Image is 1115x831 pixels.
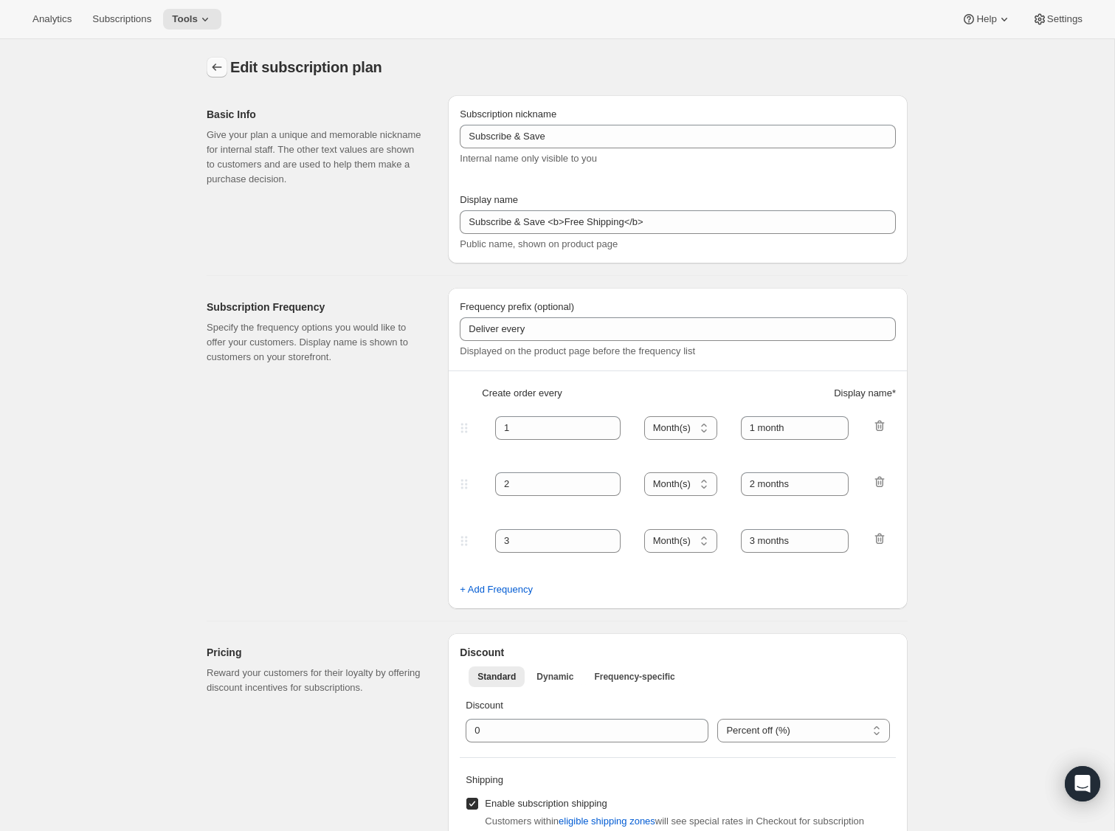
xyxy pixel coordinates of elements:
input: 1 month [741,472,849,496]
span: Subscription nickname [460,108,556,120]
button: Settings [1023,9,1091,30]
span: Public name, shown on product page [460,238,618,249]
span: eligible shipping zones [559,814,655,829]
span: Internal name only visible to you [460,153,597,164]
h2: Subscription Frequency [207,300,424,314]
span: + Add Frequency [460,582,533,597]
button: Analytics [24,9,80,30]
p: Shipping [466,773,890,787]
span: Frequency prefix (optional) [460,301,574,312]
span: Tools [172,13,198,25]
span: Dynamic [536,671,573,683]
input: 10 [466,719,686,742]
p: Reward your customers for their loyalty by offering discount incentives for subscriptions. [207,666,424,695]
div: Open Intercom Messenger [1065,766,1100,801]
span: Standard [477,671,516,683]
span: Enable subscription shipping [485,798,607,809]
h2: Basic Info [207,107,424,122]
button: + Add Frequency [451,578,542,601]
span: Create order every [482,386,562,401]
span: Displayed on the product page before the frequency list [460,345,695,356]
p: Give your plan a unique and memorable nickname for internal staff. The other text values are show... [207,128,424,187]
input: Subscribe & Save [460,210,896,234]
span: Edit subscription plan [230,59,382,75]
input: 1 month [741,416,849,440]
h2: Pricing [207,645,424,660]
button: Subscription plans [207,57,227,77]
span: Analytics [32,13,72,25]
button: Subscriptions [83,9,160,30]
input: Deliver every [460,317,896,341]
span: Subscriptions [92,13,151,25]
p: Specify the frequency options you would like to offer your customers. Display name is shown to cu... [207,320,424,365]
span: Display name * [834,386,896,401]
button: Help [953,9,1020,30]
span: Help [976,13,996,25]
span: Frequency-specific [594,671,674,683]
button: Tools [163,9,221,30]
p: Discount [466,698,890,713]
span: Settings [1047,13,1083,25]
span: Display name [460,194,518,205]
input: Subscribe & Save [460,125,896,148]
h2: Discount [460,645,896,660]
input: 1 month [741,529,849,553]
